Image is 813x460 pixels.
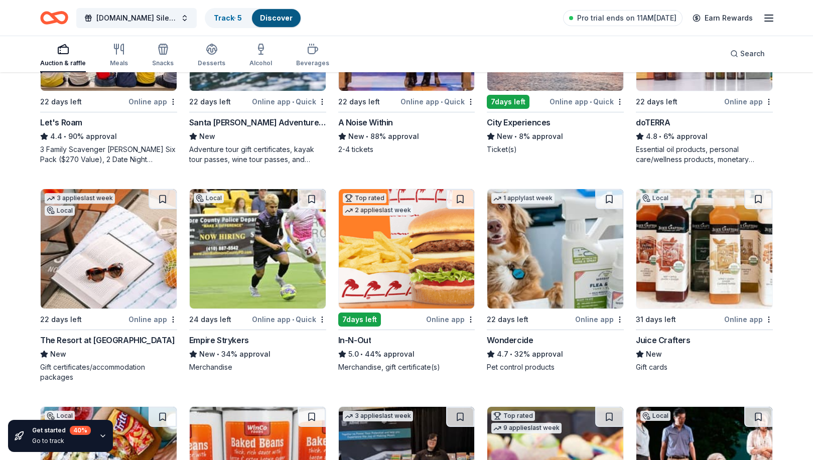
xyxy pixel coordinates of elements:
div: 88% approval [338,130,475,142]
a: Image for Empire StrykersLocal24 days leftOnline app•QuickEmpire StrykersNew•34% approvalMerchandise [189,189,326,372]
div: doTERRA [636,116,670,128]
div: Online app [128,313,177,326]
span: New [646,348,662,360]
div: Auction & raffle [40,59,86,67]
div: 22 days left [487,314,528,326]
div: Let's Roam [40,116,82,128]
div: Online app [724,95,773,108]
button: [DOMAIN_NAME] Silent Auction [76,8,197,28]
span: • [659,132,662,140]
div: 31 days left [636,314,676,326]
div: Online app Quick [550,95,624,108]
span: • [366,132,368,140]
span: • [292,98,294,106]
div: Wondercide [487,334,533,346]
a: Earn Rewards [687,9,759,27]
div: A Noise Within [338,116,393,128]
a: Image for Juice CraftersLocal31 days leftOnline appJuice CraftersNewGift cards [636,189,773,372]
span: • [292,316,294,324]
div: Empire Strykers [189,334,249,346]
img: Image for The Resort at Pelican Hill [41,189,177,309]
div: 90% approval [40,130,177,142]
span: • [441,98,443,106]
button: Desserts [198,39,225,72]
div: Go to track [32,437,91,445]
div: Local [640,193,670,203]
span: [DOMAIN_NAME] Silent Auction [96,12,177,24]
div: Online app Quick [400,95,475,108]
a: Image for In-N-OutTop rated2 applieslast week7days leftOnline appIn-N-Out5.0•44% approvalMerchand... [338,189,475,372]
span: New [199,130,215,142]
div: Top rated [491,411,535,421]
div: 3 applies last week [343,411,413,421]
a: Image for The Resort at Pelican Hill3 applieslast weekLocal22 days leftOnline appThe Resort at [G... [40,189,177,382]
div: 24 days left [189,314,231,326]
div: 22 days left [636,96,677,108]
span: • [590,98,592,106]
a: Discover [260,14,293,22]
div: The Resort at [GEOGRAPHIC_DATA] [40,334,175,346]
button: Alcohol [249,39,272,72]
a: Pro trial ends on 11AM[DATE] [563,10,683,26]
div: Online app [426,313,475,326]
div: 2 applies last week [343,205,413,216]
div: 6% approval [636,130,773,142]
div: Desserts [198,59,225,67]
a: Home [40,6,68,30]
div: Adventure tour gift certificates, kayak tour passes, wine tour passes, and outdoor experience vou... [189,144,326,165]
span: • [217,350,219,358]
div: 2-4 tickets [338,144,475,155]
span: • [510,350,513,358]
div: Online app [128,95,177,108]
a: Image for Wondercide1 applylast week22 days leftOnline appWondercide4.7•32% approvalPet control p... [487,189,624,372]
div: 22 days left [40,96,82,108]
div: 7 days left [338,313,381,327]
span: 5.0 [348,348,359,360]
div: Local [640,411,670,421]
button: Meals [110,39,128,72]
div: Online app Quick [252,313,326,326]
div: Beverages [296,59,329,67]
a: Track· 5 [214,14,242,22]
div: Local [194,193,224,203]
button: Auction & raffle [40,39,86,72]
span: • [64,132,66,140]
div: 40 % [70,426,91,435]
span: New [497,130,513,142]
div: 44% approval [338,348,475,360]
button: Beverages [296,39,329,72]
button: Search [722,44,773,64]
img: Image for Juice Crafters [636,189,772,309]
div: 1 apply last week [491,193,555,204]
div: 3 Family Scavenger [PERSON_NAME] Six Pack ($270 Value), 2 Date Night Scavenger [PERSON_NAME] Two ... [40,144,177,165]
div: Ticket(s) [487,144,624,155]
div: Merchandise [189,362,326,372]
div: 34% approval [189,348,326,360]
span: New [50,348,66,360]
span: • [515,132,517,140]
img: Image for In-N-Out [339,189,475,309]
div: Essential oil products, personal care/wellness products, monetary donations [636,144,773,165]
span: • [360,350,363,358]
div: 3 applies last week [45,193,115,204]
div: Merchandise, gift certificate(s) [338,362,475,372]
div: City Experiences [487,116,551,128]
div: In-N-Out [338,334,371,346]
button: Track· 5Discover [205,8,302,28]
div: 22 days left [338,96,380,108]
div: Get started [32,426,91,435]
div: Gift certificates/accommodation packages [40,362,177,382]
span: 4.7 [497,348,508,360]
div: Snacks [152,59,174,67]
img: Image for Empire Strykers [190,189,326,309]
div: Meals [110,59,128,67]
div: 7 days left [487,95,529,109]
div: Online app [575,313,624,326]
div: 8% approval [487,130,624,142]
div: Local [45,206,75,216]
span: New [348,130,364,142]
div: Santa [PERSON_NAME] Adventure Company [189,116,326,128]
div: Local [45,411,75,421]
div: 32% approval [487,348,624,360]
span: Pro trial ends on 11AM[DATE] [577,12,676,24]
